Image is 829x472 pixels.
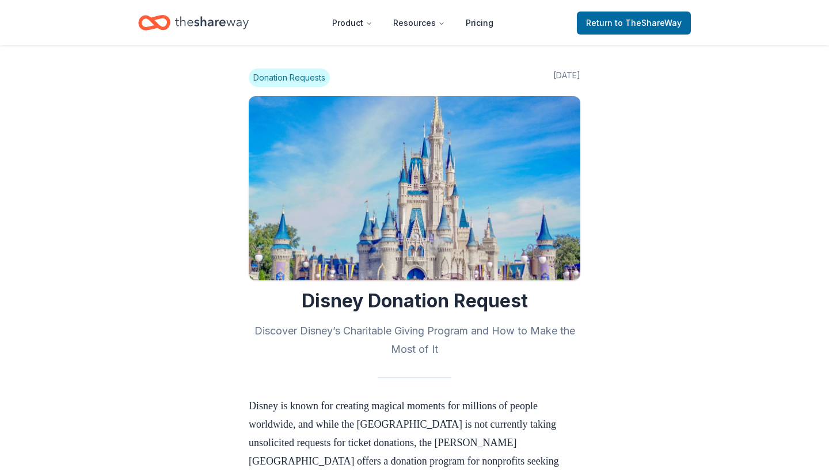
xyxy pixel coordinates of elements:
[138,9,249,36] a: Home
[615,18,682,28] span: to TheShareWay
[249,322,580,359] h2: Discover Disney’s Charitable Giving Program and How to Make the Most of It
[249,68,330,87] span: Donation Requests
[323,9,503,36] nav: Main
[553,68,580,87] span: [DATE]
[249,290,580,313] h1: Disney Donation Request
[384,12,454,35] button: Resources
[457,12,503,35] a: Pricing
[323,12,382,35] button: Product
[586,16,682,30] span: Return
[577,12,691,35] a: Returnto TheShareWay
[249,96,580,280] img: Image for Disney Donation Request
